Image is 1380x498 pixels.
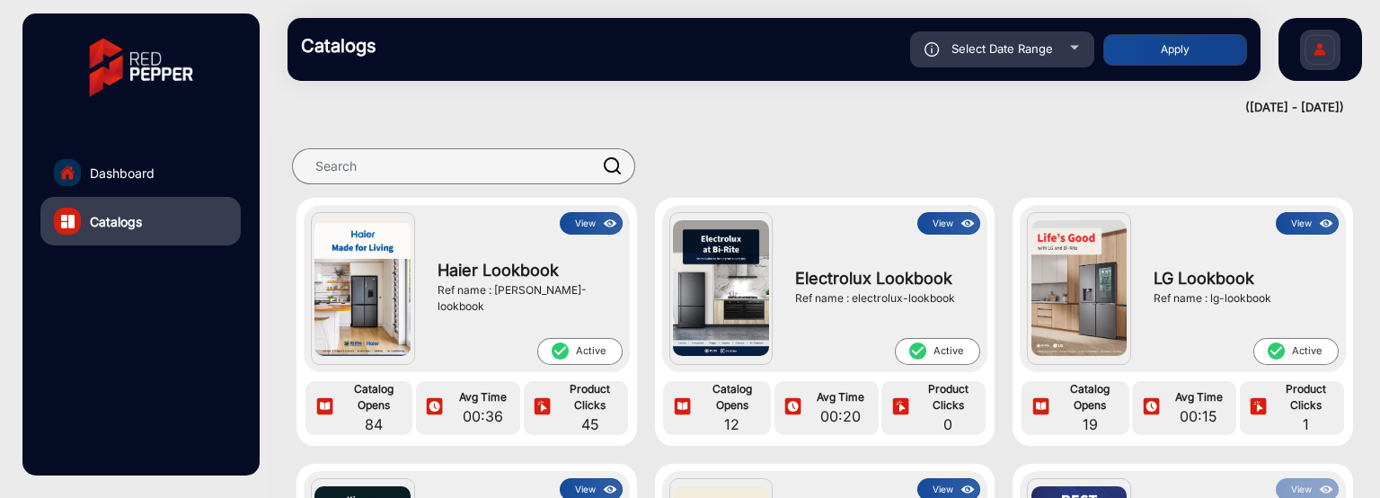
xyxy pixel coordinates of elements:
span: Avg Time [449,389,516,405]
a: Dashboard [40,148,241,197]
span: Product Clicks [557,381,624,414]
span: Catalog Opens [1056,381,1125,414]
img: vmg-logo [76,22,206,112]
span: 12 [697,414,766,435]
button: Viewicon [1276,212,1339,235]
img: LG Lookbook [1031,220,1128,356]
img: icon [424,397,445,418]
button: Viewicon [560,212,623,235]
img: Electrolux Lookbook [673,220,769,356]
img: icon [1031,397,1051,418]
span: Avg Time [808,389,874,405]
span: 45 [557,414,624,435]
span: 00:20 [808,405,874,427]
span: Select Date Range [951,41,1053,56]
span: 84 [340,414,409,435]
span: Product Clicks [915,381,981,414]
div: Ref name : [PERSON_NAME]-lookbook [438,282,614,315]
div: Ref name : electrolux-lookbook [795,290,971,307]
img: catalog [61,215,75,228]
img: icon [672,397,693,418]
a: Catalogs [40,197,241,245]
img: icon [890,397,911,418]
span: Active [1253,338,1339,365]
img: icon [958,214,978,234]
span: Active [895,338,980,365]
span: 0 [915,414,981,435]
span: Haier Lookbook [438,258,614,282]
img: icon [924,42,940,57]
span: Product Clicks [1273,381,1340,414]
span: 00:36 [449,405,516,427]
span: Catalog Opens [697,381,766,414]
span: 00:15 [1165,405,1232,427]
div: ([DATE] - [DATE]) [270,99,1344,117]
button: Viewicon [917,212,980,235]
img: icon [1316,214,1337,234]
img: icon [314,397,335,418]
div: Ref name : lg-lookbook [1154,290,1330,307]
span: Catalogs [90,212,142,231]
img: icon [600,214,621,234]
span: LG Lookbook [1154,266,1330,290]
img: Sign%20Up.svg [1301,21,1339,84]
mat-icon: check_circle [550,341,570,361]
img: home [59,165,75,181]
mat-icon: check_circle [1266,341,1286,361]
img: prodSearch.svg [604,157,622,174]
h3: Catalogs [301,35,553,57]
span: Active [537,338,623,365]
img: icon [1141,397,1162,418]
button: Apply [1103,34,1247,66]
span: 19 [1056,414,1125,435]
span: 1 [1273,414,1340,435]
span: Avg Time [1165,389,1232,405]
span: Catalog Opens [340,381,409,414]
img: icon [1248,397,1269,418]
span: Dashboard [90,164,155,182]
mat-icon: check_circle [907,341,927,361]
img: icon [532,397,553,418]
img: icon [783,397,803,418]
span: Electrolux Lookbook [795,266,971,290]
img: Haier Lookbook [314,220,411,356]
input: Search [292,148,635,184]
